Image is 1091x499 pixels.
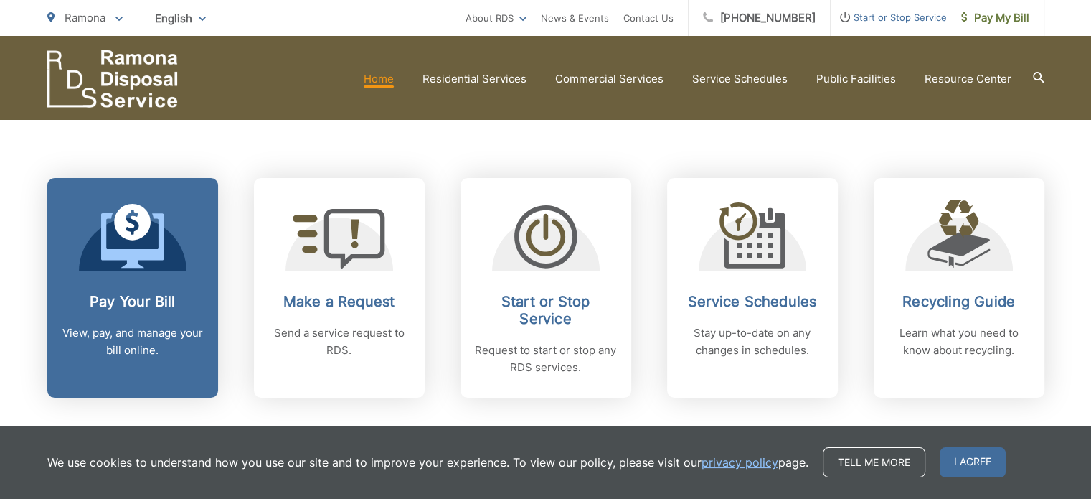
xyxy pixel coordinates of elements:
p: We use cookies to understand how you use our site and to improve your experience. To view our pol... [47,454,808,471]
a: Pay Your Bill View, pay, and manage your bill online. [47,178,218,398]
a: About RDS [466,9,526,27]
p: View, pay, and manage your bill online. [62,325,204,359]
a: Home [364,70,394,88]
p: Send a service request to RDS. [268,325,410,359]
a: Public Facilities [816,70,896,88]
a: Service Schedules [692,70,788,88]
span: Pay My Bill [961,9,1029,27]
p: Request to start or stop any RDS services. [475,342,617,376]
a: Recycling Guide Learn what you need to know about recycling. [874,178,1044,398]
a: Make a Request Send a service request to RDS. [254,178,425,398]
a: EDCD logo. Return to the homepage. [47,50,178,108]
span: Ramona [65,11,105,24]
a: privacy policy [702,454,778,471]
span: I agree [940,447,1006,477]
span: English [144,6,217,31]
a: Residential Services [422,70,526,88]
h2: Make a Request [268,293,410,310]
a: Contact Us [623,9,674,27]
a: Tell me more [823,447,925,477]
a: Commercial Services [555,70,663,88]
h2: Pay Your Bill [62,293,204,310]
a: Resource Center [925,70,1011,88]
h2: Service Schedules [681,293,823,310]
a: News & Events [541,9,609,27]
h2: Start or Stop Service [475,293,617,327]
p: Stay up-to-date on any changes in schedules. [681,325,823,359]
a: Service Schedules Stay up-to-date on any changes in schedules. [667,178,838,398]
h2: Recycling Guide [888,293,1030,310]
p: Learn what you need to know about recycling. [888,325,1030,359]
